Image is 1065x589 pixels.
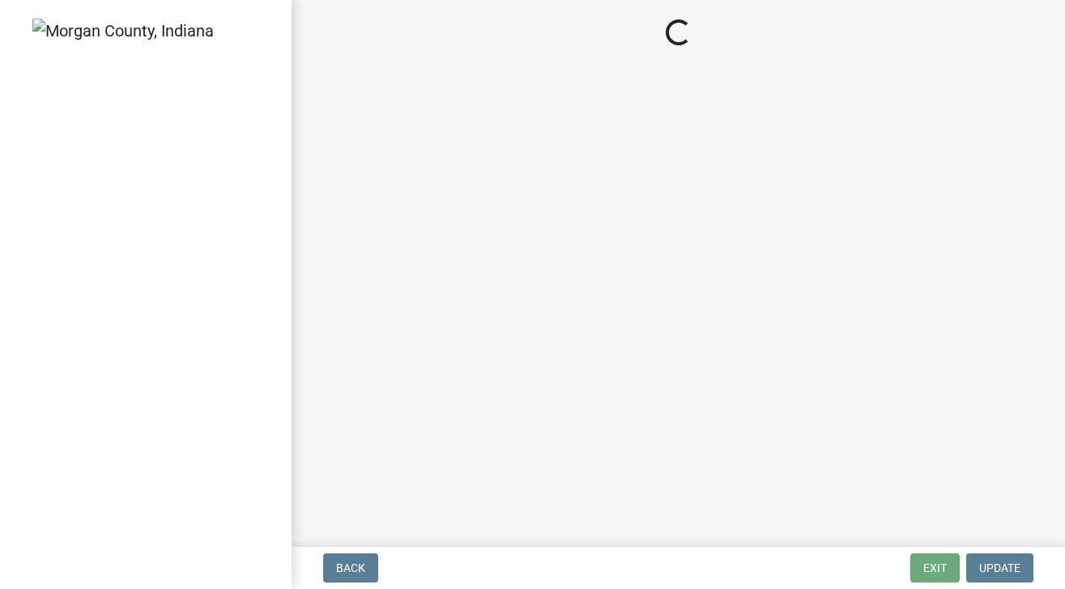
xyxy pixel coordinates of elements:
span: Back [336,561,365,574]
img: Morgan County, Indiana [32,19,214,43]
button: Back [323,553,378,583]
button: Exit [910,553,960,583]
span: Update [979,561,1020,574]
button: Update [966,553,1033,583]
